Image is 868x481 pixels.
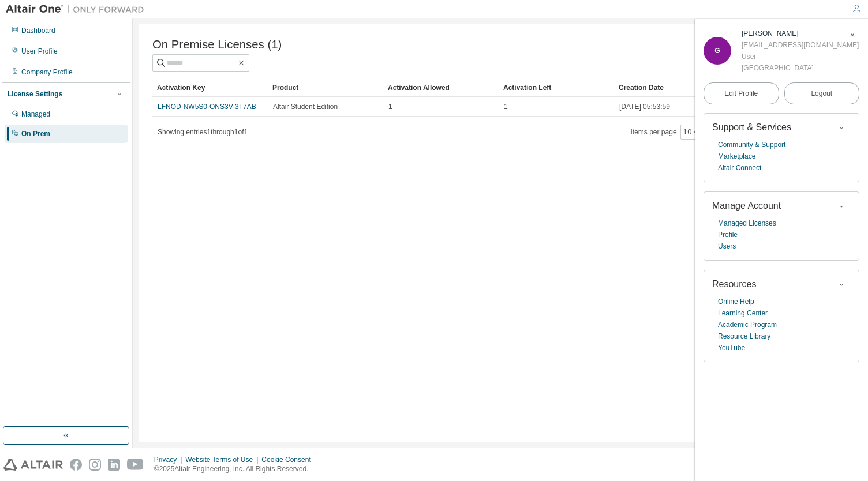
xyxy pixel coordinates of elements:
[784,82,860,104] button: Logout
[504,102,508,111] span: 1
[718,162,761,174] a: Altair Connect
[724,89,758,98] span: Edit Profile
[6,3,150,15] img: Altair One
[742,28,859,39] div: Gaku Kobayashi
[718,296,754,307] a: Online Help
[21,110,50,119] div: Managed
[503,78,609,97] div: Activation Left
[811,88,832,99] span: Logout
[21,26,55,35] div: Dashboard
[683,127,699,137] button: 10
[714,47,720,55] span: G
[742,39,859,51] div: [EMAIL_ADDRESS][DOMAIN_NAME]
[21,129,50,138] div: On Prem
[3,459,63,471] img: altair_logo.svg
[742,62,859,74] div: [GEOGRAPHIC_DATA]
[21,67,73,77] div: Company Profile
[712,201,781,211] span: Manage Account
[704,82,779,104] a: Edit Profile
[154,464,318,474] p: © 2025 Altair Engineering, Inc. All Rights Reserved.
[185,455,261,464] div: Website Terms of Use
[152,38,282,51] span: On Premise Licenses (1)
[718,307,768,319] a: Learning Center
[273,102,338,111] span: Altair Student Edition
[718,151,755,162] a: Marketplace
[89,459,101,471] img: instagram.svg
[742,51,859,62] div: User
[712,279,756,289] span: Resources
[619,102,670,111] span: [DATE] 05:53:59
[718,229,738,240] a: Profile
[718,240,736,252] a: Users
[718,330,770,342] a: Resource Library
[718,217,776,229] a: Managed Licenses
[261,455,317,464] div: Cookie Consent
[8,89,62,99] div: License Settings
[712,122,791,132] span: Support & Services
[272,78,379,97] div: Product
[158,128,248,136] span: Showing entries 1 through 1 of 1
[158,103,256,111] a: LFNOD-NW5S0-ONS3V-3T7AB
[21,47,58,56] div: User Profile
[619,78,798,97] div: Creation Date
[154,455,185,464] div: Privacy
[108,459,120,471] img: linkedin.svg
[718,319,777,330] a: Academic Program
[388,78,494,97] div: Activation Allowed
[388,102,392,111] span: 1
[127,459,144,471] img: youtube.svg
[718,139,785,151] a: Community & Support
[157,78,263,97] div: Activation Key
[70,459,82,471] img: facebook.svg
[631,125,702,140] span: Items per page
[718,342,745,354] a: YouTube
